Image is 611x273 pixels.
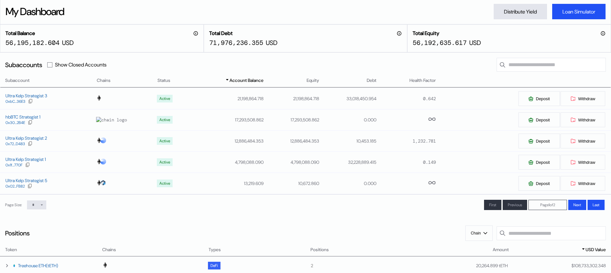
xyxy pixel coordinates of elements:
div: Ultra Kelp Strategist 3 [5,93,47,99]
button: Deposit [518,112,560,128]
img: chain logo [96,95,102,101]
span: Chains [102,246,116,253]
span: Token [5,246,17,253]
span: Equity [307,77,319,84]
button: Deposit [518,91,560,106]
div: hbBTC Strategist 1 [5,114,40,120]
button: Deposit [518,133,560,149]
div: 0x30...2B4E [5,120,25,125]
button: Withdraw [560,133,606,149]
span: Deposit [536,181,550,186]
div: Distribute Yield [504,8,537,15]
td: 10,672.860 [264,173,319,194]
span: Next [573,202,581,207]
td: 21,198,864.718 [264,88,319,109]
h2: Total Debt [209,30,233,37]
button: Loan Simulator [552,4,606,19]
span: Deposit [536,96,550,101]
div: Positions [5,229,30,237]
span: Deposit [536,118,550,122]
div: Ultra Kelp Strategist 2 [5,135,47,141]
div: USD [62,39,74,47]
img: chain logo [100,137,106,143]
span: Status [157,77,170,84]
span: Withdraw [578,118,595,122]
div: $ 108,733,302.348 [571,263,606,269]
span: Chains [97,77,111,84]
button: Deposit [518,154,560,170]
div: 20,264.899 tETH [476,263,508,269]
h2: Total Equity [413,30,439,37]
div: Active [159,139,170,143]
span: Withdraw [578,139,595,144]
button: Withdraw [560,112,606,128]
span: Withdraw [578,181,595,186]
div: Active [159,181,170,186]
button: Distribute Yield [494,4,547,19]
button: Withdraw [560,91,606,106]
button: Next [568,200,586,210]
div: USD [469,39,481,47]
div: 56,192,635.617 [413,39,467,47]
img: chain logo [96,137,102,143]
div: 0xbC...36E3 [5,99,25,104]
td: 12,886,484.353 [190,130,264,152]
a: Treehouse ETH(tETH) [18,263,58,269]
td: 17,293,508.862 [190,109,264,130]
span: Debt [367,77,376,84]
td: 0.000 [319,173,377,194]
td: 1,232.781 [377,130,436,152]
td: 17,293,508.862 [264,109,319,130]
img: chain logo [100,159,106,164]
div: USD [266,39,277,47]
img: chain logo [100,180,106,186]
img: chain logo [102,262,108,268]
div: Loan Simulator [562,8,595,15]
td: 13,219.609 [190,173,264,194]
td: 12,886,484.353 [264,130,319,152]
button: First [484,200,501,210]
img: chain logo [96,159,102,164]
span: Withdraw [578,160,595,165]
div: Subaccounts [5,61,42,69]
td: 4,798,088.090 [190,152,264,173]
button: Withdraw [560,176,606,191]
h2: Total Balance [5,30,35,37]
button: Deposit [518,176,560,191]
span: USD Value [586,246,606,253]
span: Subaccount [5,77,30,84]
div: 56,195,182.604 [5,39,59,47]
div: 0x72...D483 [5,142,25,146]
div: Active [159,160,170,164]
span: Withdraw [578,96,595,101]
div: 71,976,236.355 [209,39,263,47]
img: tETH_logo_2_%281%29.png [12,263,17,268]
span: First [489,202,496,207]
span: Types [209,246,221,253]
span: Deposit [536,139,550,144]
button: Last [588,200,605,210]
label: Show Closed Accounts [55,61,106,68]
div: 2 [311,263,405,269]
td: 0.642 [377,88,436,109]
img: chain logo [96,117,127,123]
td: 4,798,088.090 [264,152,319,173]
div: Ultra Kelp Strategist 1 [5,156,46,162]
td: 0.149 [377,152,436,173]
td: 21,198,864.718 [190,88,264,109]
span: Page 1 of 2 [540,202,555,207]
span: Amount [493,246,509,253]
td: 10,453.185 [319,130,377,152]
span: Last [593,202,599,207]
div: Ultra Kelp Strategist 5 [5,178,47,183]
td: 33,018,450.954 [319,88,377,109]
span: Positions [310,246,329,253]
button: Withdraw [560,154,606,170]
td: 0.000 [319,109,377,130]
span: Chain [471,231,481,235]
span: Health Factor [409,77,436,84]
button: Previous [503,200,527,210]
div: 0x02...FB82 [5,184,25,189]
div: 0x1f...770F [5,163,22,167]
span: Previous [508,202,522,207]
